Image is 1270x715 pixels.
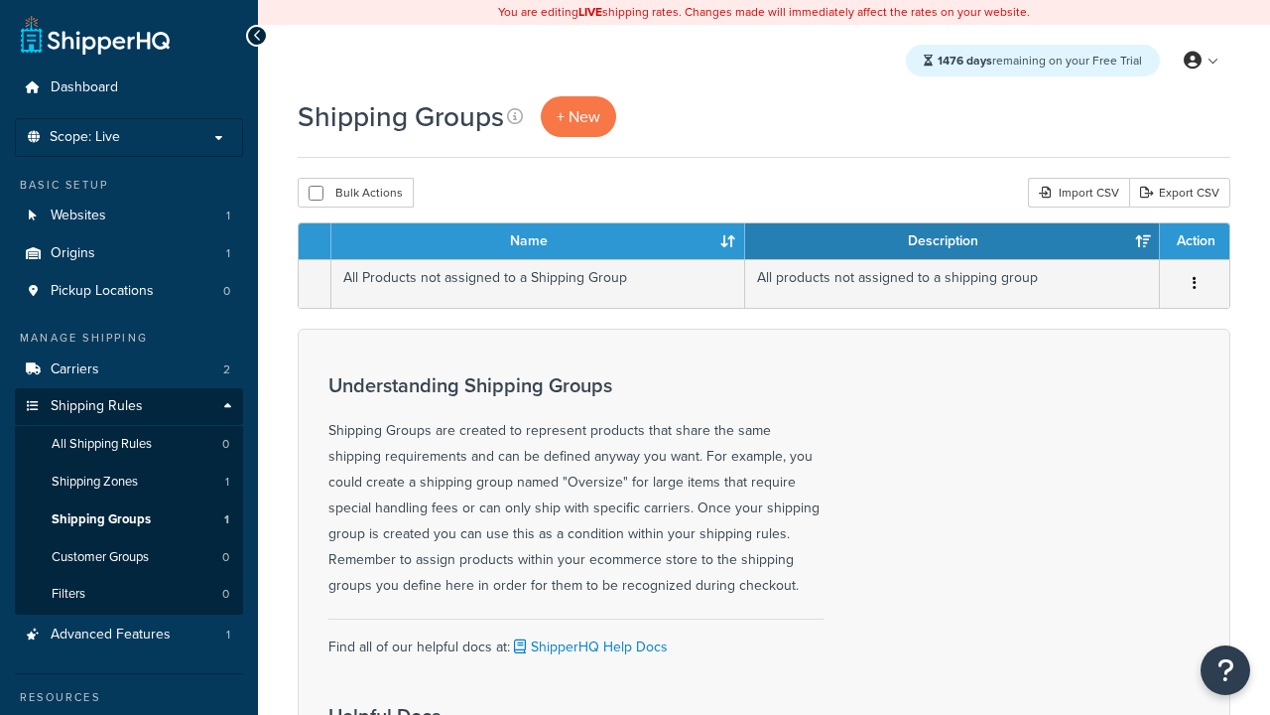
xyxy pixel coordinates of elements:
[15,198,243,234] a: Websites 1
[51,208,106,224] span: Websites
[938,52,992,70] strong: 1476 days
[331,223,745,259] th: Name: activate to sort column ascending
[15,388,243,425] a: Shipping Rules
[51,283,154,300] span: Pickup Locations
[15,330,243,347] div: Manage Shipping
[52,474,138,491] span: Shipping Zones
[15,273,243,310] a: Pickup Locations 0
[15,501,243,538] a: Shipping Groups 1
[1160,223,1229,259] th: Action
[51,245,95,262] span: Origins
[328,374,825,396] h3: Understanding Shipping Groups
[15,426,243,463] li: All Shipping Rules
[15,501,243,538] li: Shipping Groups
[224,511,229,528] span: 1
[51,627,171,643] span: Advanced Features
[51,361,99,378] span: Carriers
[298,178,414,208] button: Bulk Actions
[15,273,243,310] li: Pickup Locations
[225,474,229,491] span: 1
[52,586,85,603] span: Filters
[226,245,230,262] span: 1
[745,223,1160,259] th: Description: activate to sort column ascending
[222,436,229,453] span: 0
[21,15,170,55] a: ShipperHQ Home
[15,464,243,500] a: Shipping Zones 1
[15,464,243,500] li: Shipping Zones
[52,436,152,453] span: All Shipping Rules
[15,539,243,576] li: Customer Groups
[15,198,243,234] li: Websites
[745,259,1160,308] td: All products not assigned to a shipping group
[223,361,230,378] span: 2
[15,689,243,706] div: Resources
[328,619,825,660] div: Find all of our helpful docs at:
[15,617,243,653] a: Advanced Features 1
[541,96,616,137] a: + New
[1129,178,1230,208] a: Export CSV
[510,637,668,657] a: ShipperHQ Help Docs
[906,45,1160,76] div: remaining on your Free Trial
[50,129,120,146] span: Scope: Live
[15,539,243,576] a: Customer Groups 0
[15,426,243,463] a: All Shipping Rules 0
[15,235,243,272] li: Origins
[222,549,229,566] span: 0
[15,388,243,615] li: Shipping Rules
[226,208,230,224] span: 1
[222,586,229,603] span: 0
[223,283,230,300] span: 0
[15,576,243,613] a: Filters 0
[15,235,243,272] a: Origins 1
[578,3,602,21] b: LIVE
[52,549,149,566] span: Customer Groups
[1028,178,1129,208] div: Import CSV
[328,374,825,599] div: Shipping Groups are created to represent products that share the same shipping requirements and c...
[15,352,243,388] a: Carriers 2
[15,352,243,388] li: Carriers
[51,79,118,96] span: Dashboard
[1201,645,1250,695] button: Open Resource Center
[15,70,243,106] a: Dashboard
[226,627,230,643] span: 1
[298,97,504,136] h1: Shipping Groups
[15,617,243,653] li: Advanced Features
[557,105,600,128] span: + New
[15,177,243,194] div: Basic Setup
[331,259,745,308] td: All Products not assigned to a Shipping Group
[51,398,143,415] span: Shipping Rules
[52,511,151,528] span: Shipping Groups
[15,576,243,613] li: Filters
